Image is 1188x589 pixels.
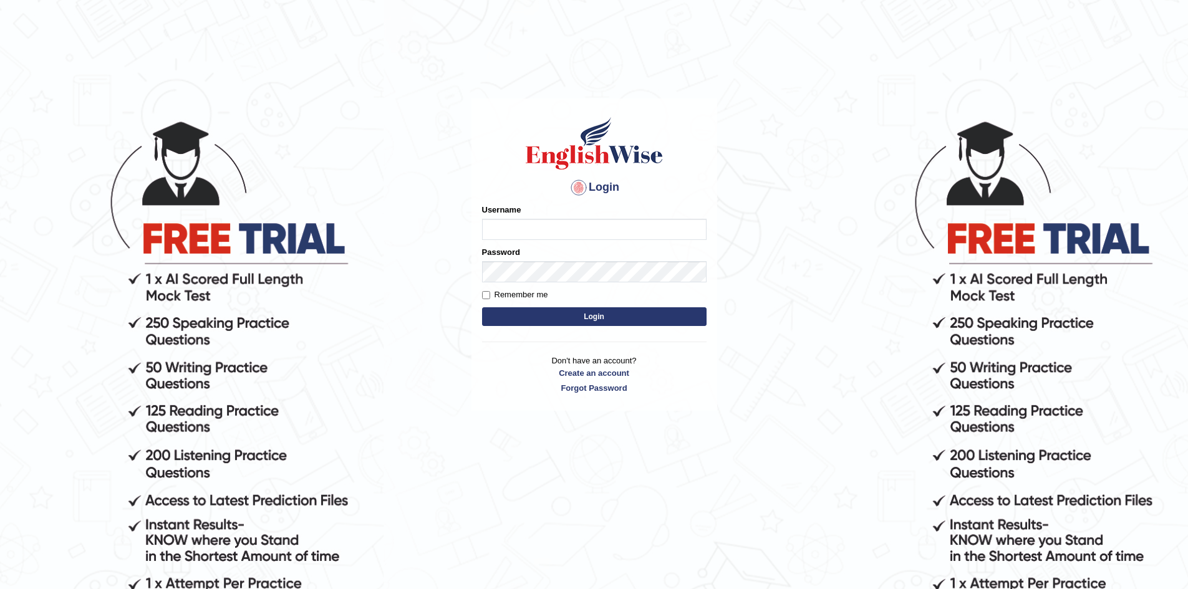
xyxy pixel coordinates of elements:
p: Don't have an account? [482,355,707,393]
a: Forgot Password [482,382,707,394]
label: Remember me [482,289,548,301]
img: Logo of English Wise sign in for intelligent practice with AI [523,115,665,171]
label: Password [482,246,520,258]
a: Create an account [482,367,707,379]
h4: Login [482,178,707,198]
button: Login [482,307,707,326]
input: Remember me [482,291,490,299]
label: Username [482,204,521,216]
